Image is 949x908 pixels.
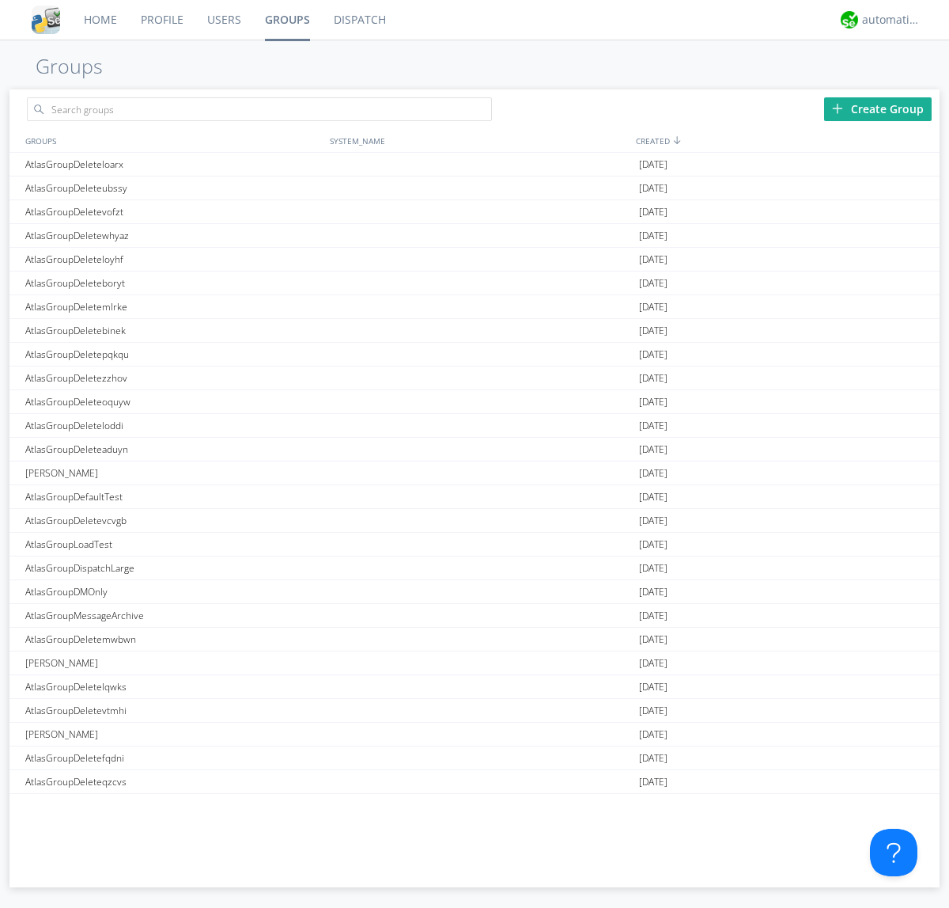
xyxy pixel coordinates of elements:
[824,97,932,121] div: Create Group
[21,794,326,817] div: Polyglot3
[832,103,843,114] img: plus.svg
[9,533,940,557] a: AtlasGroupLoadTest[DATE]
[21,200,326,223] div: AtlasGroupDeletevofzt
[9,747,940,770] a: AtlasGroupDeletefqdni[DATE]
[9,628,940,652] a: AtlasGroupDeletemwbwn[DATE]
[21,319,326,342] div: AtlasGroupDeletebinek
[639,248,667,272] span: [DATE]
[639,485,667,509] span: [DATE]
[21,747,326,769] div: AtlasGroupDeletefqdni
[21,177,326,199] div: AtlasGroupDeleteubssy
[9,580,940,604] a: AtlasGroupDMOnly[DATE]
[21,485,326,508] div: AtlasGroupDefaultTest
[27,97,492,121] input: Search groups
[9,177,940,200] a: AtlasGroupDeleteubssy[DATE]
[639,794,667,818] span: [DATE]
[21,367,326,389] div: AtlasGroupDeletezzhov
[9,343,940,367] a: AtlasGroupDeletepqkqu[DATE]
[9,200,940,224] a: AtlasGroupDeletevofzt[DATE]
[639,319,667,343] span: [DATE]
[9,557,940,580] a: AtlasGroupDispatchLarge[DATE]
[21,580,326,603] div: AtlasGroupDMOnly
[21,295,326,318] div: AtlasGroupDeletemlrke
[639,295,667,319] span: [DATE]
[862,12,921,28] div: automation+atlas
[639,272,667,295] span: [DATE]
[639,367,667,390] span: [DATE]
[639,628,667,652] span: [DATE]
[9,794,940,818] a: Polyglot3[DATE]
[9,414,940,438] a: AtlasGroupDeleteloddi[DATE]
[639,438,667,462] span: [DATE]
[21,533,326,556] div: AtlasGroupLoadTest
[639,604,667,628] span: [DATE]
[21,770,326,793] div: AtlasGroupDeleteqzcvs
[9,153,940,177] a: AtlasGroupDeleteloarx[DATE]
[9,224,940,248] a: AtlasGroupDeletewhyaz[DATE]
[639,390,667,414] span: [DATE]
[21,438,326,461] div: AtlasGroupDeleteaduyn
[639,200,667,224] span: [DATE]
[639,675,667,699] span: [DATE]
[21,272,326,294] div: AtlasGroupDeleteboryt
[639,533,667,557] span: [DATE]
[21,723,326,746] div: [PERSON_NAME]
[639,343,667,367] span: [DATE]
[841,11,858,28] img: d2d01cd9b4174d08988066c6d424eccd
[21,129,322,152] div: GROUPS
[9,723,940,747] a: [PERSON_NAME][DATE]
[9,272,940,295] a: AtlasGroupDeleteboryt[DATE]
[326,129,632,152] div: SYSTEM_NAME
[639,509,667,533] span: [DATE]
[9,319,940,343] a: AtlasGroupDeletebinek[DATE]
[870,829,917,876] iframe: Toggle Customer Support
[21,652,326,674] div: [PERSON_NAME]
[21,462,326,484] div: [PERSON_NAME]
[639,652,667,675] span: [DATE]
[639,580,667,604] span: [DATE]
[21,248,326,271] div: AtlasGroupDeleteloyhf
[9,295,940,319] a: AtlasGroupDeletemlrke[DATE]
[639,462,667,485] span: [DATE]
[9,248,940,272] a: AtlasGroupDeleteloyhf[DATE]
[9,438,940,462] a: AtlasGroupDeleteaduyn[DATE]
[9,699,940,723] a: AtlasGroupDeletevtmhi[DATE]
[639,770,667,794] span: [DATE]
[639,224,667,248] span: [DATE]
[21,153,326,176] div: AtlasGroupDeleteloarx
[21,699,326,722] div: AtlasGroupDeletevtmhi
[639,153,667,177] span: [DATE]
[9,509,940,533] a: AtlasGroupDeletevcvgb[DATE]
[9,604,940,628] a: AtlasGroupMessageArchive[DATE]
[9,770,940,794] a: AtlasGroupDeleteqzcvs[DATE]
[21,390,326,413] div: AtlasGroupDeleteoquyw
[21,628,326,651] div: AtlasGroupDeletemwbwn
[21,343,326,366] div: AtlasGroupDeletepqkqu
[9,367,940,390] a: AtlasGroupDeletezzhov[DATE]
[639,414,667,438] span: [DATE]
[9,675,940,699] a: AtlasGroupDeletelqwks[DATE]
[639,557,667,580] span: [DATE]
[32,6,60,34] img: cddb5a64eb264b2086981ab96f4c1ba7
[21,509,326,532] div: AtlasGroupDeletevcvgb
[21,557,326,579] div: AtlasGroupDispatchLarge
[21,675,326,698] div: AtlasGroupDeletelqwks
[632,129,940,152] div: CREATED
[639,177,667,200] span: [DATE]
[21,224,326,247] div: AtlasGroupDeletewhyaz
[21,604,326,627] div: AtlasGroupMessageArchive
[639,747,667,770] span: [DATE]
[9,652,940,675] a: [PERSON_NAME][DATE]
[639,699,667,723] span: [DATE]
[9,485,940,509] a: AtlasGroupDefaultTest[DATE]
[21,414,326,437] div: AtlasGroupDeleteloddi
[9,462,940,485] a: [PERSON_NAME][DATE]
[9,390,940,414] a: AtlasGroupDeleteoquyw[DATE]
[639,723,667,747] span: [DATE]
